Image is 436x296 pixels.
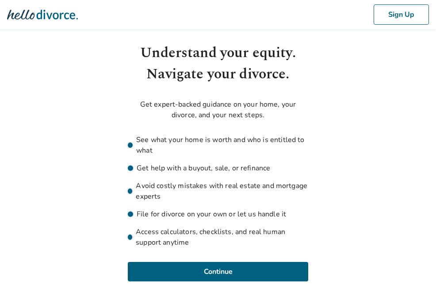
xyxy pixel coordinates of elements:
[128,163,308,173] li: Get help with a buyout, sale, or refinance
[128,227,308,248] li: Access calculators, checklists, and real human support anytime
[374,4,429,25] button: Sign Up
[128,181,308,202] li: Avoid costly mistakes with real estate and mortgage experts
[128,99,308,120] p: Get expert-backed guidance on your home, your divorce, and your next steps.
[128,42,308,85] h1: Understand your equity. Navigate your divorce.
[128,262,308,281] button: Continue
[7,6,78,23] img: Hello Divorce Logo
[128,135,308,156] li: See what your home is worth and who is entitled to what
[128,209,308,219] li: File for divorce on your own or let us handle it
